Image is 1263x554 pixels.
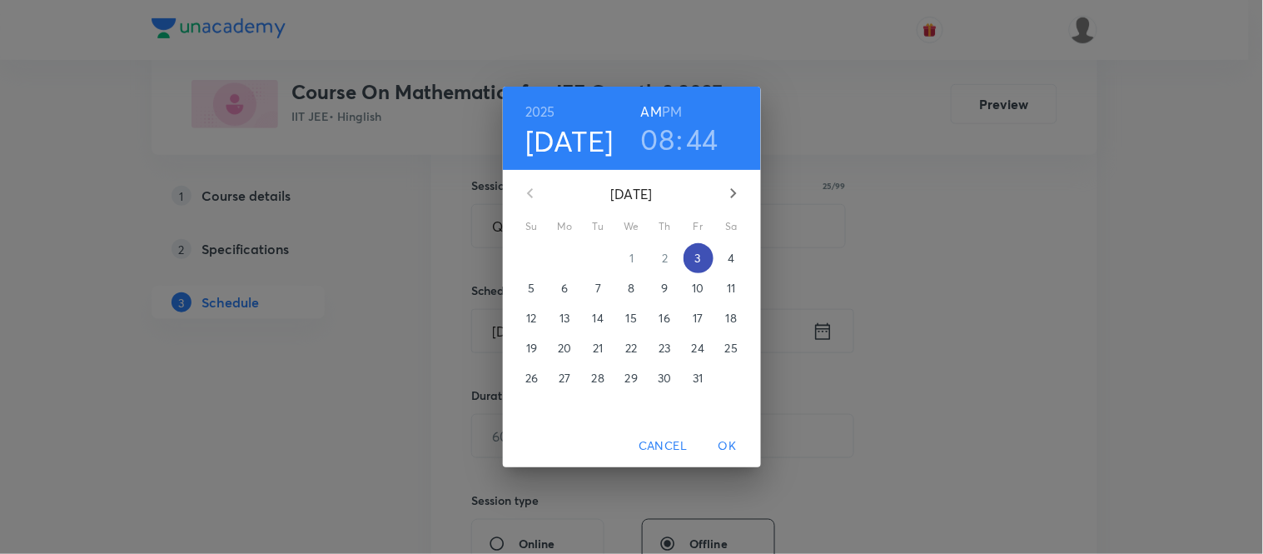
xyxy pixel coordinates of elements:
[641,122,675,157] button: 08
[550,184,714,204] p: [DATE]
[676,122,683,157] h3: :
[684,218,714,235] span: Fr
[717,333,747,363] button: 25
[728,250,734,267] p: 4
[708,436,748,457] span: OK
[517,218,547,235] span: Su
[584,303,614,333] button: 14
[595,280,601,297] p: 7
[717,243,747,273] button: 4
[726,310,737,327] p: 18
[525,370,538,387] p: 26
[584,273,614,303] button: 7
[526,340,537,357] p: 19
[695,250,701,267] p: 3
[517,303,547,333] button: 12
[559,310,569,327] p: 13
[639,436,687,457] span: Cancel
[717,273,747,303] button: 11
[692,280,704,297] p: 10
[650,218,680,235] span: Th
[684,363,714,393] button: 31
[626,310,637,327] p: 15
[659,340,670,357] p: 23
[693,310,703,327] p: 17
[584,218,614,235] span: Tu
[517,363,547,393] button: 26
[550,333,580,363] button: 20
[526,310,536,327] p: 12
[593,340,603,357] p: 21
[717,218,747,235] span: Sa
[561,280,568,297] p: 6
[617,218,647,235] span: We
[525,100,555,123] button: 2025
[717,303,747,333] button: 18
[650,303,680,333] button: 16
[662,100,682,123] button: PM
[684,303,714,333] button: 17
[525,123,614,158] button: [DATE]
[625,340,637,357] p: 22
[687,122,719,157] button: 44
[593,310,604,327] p: 14
[725,340,738,357] p: 25
[628,280,634,297] p: 8
[550,273,580,303] button: 6
[650,363,680,393] button: 30
[658,370,671,387] p: 30
[692,340,704,357] p: 24
[650,333,680,363] button: 23
[650,273,680,303] button: 9
[528,280,535,297] p: 5
[550,363,580,393] button: 27
[632,431,694,462] button: Cancel
[517,333,547,363] button: 19
[517,273,547,303] button: 5
[617,363,647,393] button: 29
[550,303,580,333] button: 13
[659,310,670,327] p: 16
[727,280,735,297] p: 11
[550,218,580,235] span: Mo
[684,243,714,273] button: 3
[625,370,638,387] p: 29
[559,370,570,387] p: 27
[684,273,714,303] button: 10
[592,370,604,387] p: 28
[617,333,647,363] button: 22
[661,280,668,297] p: 9
[617,303,647,333] button: 15
[584,363,614,393] button: 28
[558,340,571,357] p: 20
[693,370,703,387] p: 31
[584,333,614,363] button: 21
[641,100,662,123] button: AM
[684,333,714,363] button: 24
[617,273,647,303] button: 8
[701,431,754,462] button: OK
